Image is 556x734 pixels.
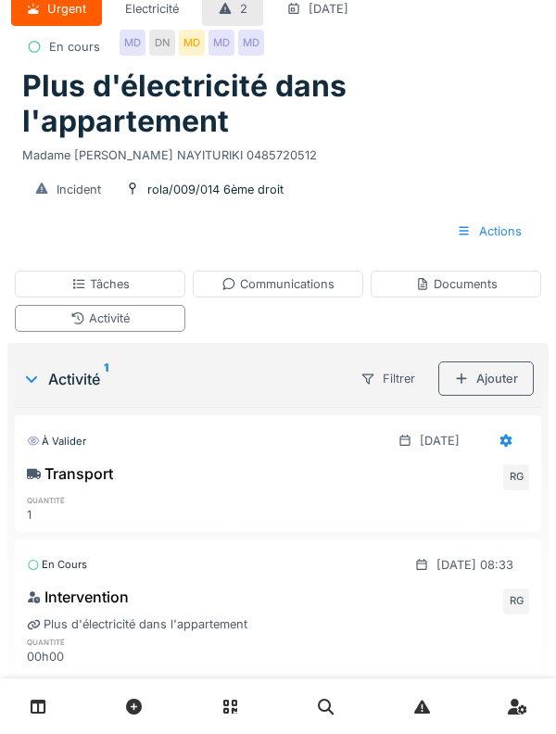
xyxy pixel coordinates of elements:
[27,462,113,485] div: Transport
[238,30,264,56] div: MD
[147,181,284,198] div: rola/009/014 6ème droit
[27,557,87,573] div: En cours
[22,139,534,164] div: Madame [PERSON_NAME] NAYITURIKI 0485720512
[27,636,190,648] h6: quantité
[438,361,534,396] div: Ajouter
[27,494,190,506] h6: quantité
[49,38,100,56] div: En cours
[71,275,130,293] div: Tâches
[221,275,335,293] div: Communications
[27,615,529,633] div: Plus d'électricité dans l'appartement
[420,432,460,449] div: [DATE]
[415,275,498,293] div: Documents
[70,310,130,327] div: Activité
[441,214,537,248] div: Actions
[208,30,234,56] div: MD
[27,434,86,449] div: À valider
[27,648,190,665] div: 00h00
[503,588,529,614] div: RG
[27,506,190,524] div: 1
[179,30,205,56] div: MD
[27,586,129,608] div: Intervention
[503,464,529,490] div: RG
[104,368,108,390] sup: 1
[149,30,175,56] div: DN
[22,69,534,140] h1: Plus d'électricité dans l'appartement
[57,181,101,198] div: Incident
[22,368,337,390] div: Activité
[345,361,431,396] div: Filtrer
[436,556,513,574] div: [DATE] 08:33
[120,30,145,56] div: MD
